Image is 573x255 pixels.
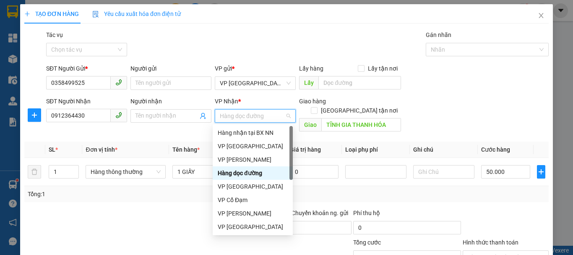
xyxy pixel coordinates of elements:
[213,139,293,153] div: VP Mỹ Đình
[299,118,321,131] span: Giao
[200,113,206,119] span: user-add
[28,112,41,118] span: plus
[218,142,288,151] div: VP [GEOGRAPHIC_DATA]
[28,165,41,179] button: delete
[353,239,381,246] span: Tổng cước
[413,165,474,179] input: Ghi Chú
[172,146,200,153] span: Tên hàng
[537,165,545,179] button: plus
[218,222,288,231] div: VP [GEOGRAPHIC_DATA]
[46,64,127,73] div: SĐT Người Gửi
[299,76,318,89] span: Lấy
[290,146,321,153] span: Giá trị hàng
[220,110,291,122] span: Hàng dọc đường
[318,106,401,115] span: [GEOGRAPHIC_DATA] tận nơi
[46,97,127,106] div: SĐT Người Nhận
[130,97,211,106] div: Người nhận
[365,64,401,73] span: Lấy tận nơi
[130,64,211,73] div: Người gửi
[426,32,451,38] label: Gán nhãn
[213,166,293,180] div: Hàng dọc đường
[172,165,234,179] input: VD: Bàn, Ghế
[299,65,323,72] span: Lấy hàng
[92,11,99,18] img: icon
[529,4,553,28] button: Close
[213,207,293,220] div: VP Cương Gián
[28,108,41,122] button: plus
[538,12,544,19] span: close
[342,142,410,158] th: Loại phụ phí
[353,208,461,221] div: Phí thu hộ
[215,98,238,105] span: VP Nhận
[213,153,293,166] div: VP Hoàng Liệt
[28,189,222,199] div: Tổng: 1
[218,168,288,178] div: Hàng dọc đường
[481,146,510,153] span: Cước hàng
[318,76,401,89] input: Dọc đường
[215,64,296,73] div: VP gửi
[218,182,288,191] div: VP [GEOGRAPHIC_DATA]
[218,209,288,218] div: VP [PERSON_NAME]
[213,193,293,207] div: VP Cổ Đạm
[92,11,181,17] span: Yêu cầu xuất hóa đơn điện tử
[91,166,160,178] span: Hàng thông thường
[463,239,518,246] label: Hình thức thanh toán
[49,146,55,153] span: SL
[410,142,478,158] th: Ghi chú
[115,112,122,118] span: phone
[213,126,293,139] div: Hàng nhận tại BX NN
[115,79,122,86] span: phone
[288,208,352,218] span: Chuyển khoản ng. gửi
[24,11,79,17] span: TẠO ĐƠN HÀNG
[213,220,293,234] div: VP Xuân Giang
[218,155,288,164] div: VP [PERSON_NAME]
[46,32,63,38] label: Tác vụ
[86,146,117,153] span: Đơn vị tính
[290,165,339,179] input: 0
[299,98,326,105] span: Giao hàng
[213,180,293,193] div: VP Hà Đông
[321,118,401,131] input: Dọc đường
[218,195,288,205] div: VP Cổ Đạm
[220,77,291,89] span: VP Bình Lộc
[24,11,30,17] span: plus
[218,128,288,137] div: Hàng nhận tại BX NN
[537,168,545,175] span: plus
